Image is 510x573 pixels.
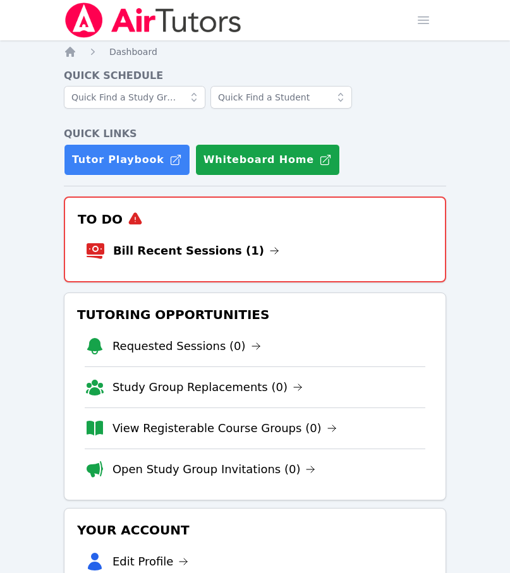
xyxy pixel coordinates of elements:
h3: To Do [75,208,435,231]
a: Edit Profile [112,553,189,570]
a: Requested Sessions (0) [112,337,261,355]
h4: Quick Schedule [64,68,446,83]
a: Study Group Replacements (0) [112,378,303,396]
a: Tutor Playbook [64,144,190,176]
a: Bill Recent Sessions (1) [113,242,279,260]
nav: Breadcrumb [64,45,446,58]
span: Dashboard [109,47,157,57]
a: Dashboard [109,45,157,58]
button: Whiteboard Home [195,144,340,176]
a: Open Study Group Invitations (0) [112,461,316,478]
h3: Tutoring Opportunities [75,303,435,326]
input: Quick Find a Student [210,86,352,109]
h3: Your Account [75,519,435,541]
a: View Registerable Course Groups (0) [112,419,337,437]
input: Quick Find a Study Group [64,86,205,109]
img: Air Tutors [64,3,243,38]
h4: Quick Links [64,126,446,142]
